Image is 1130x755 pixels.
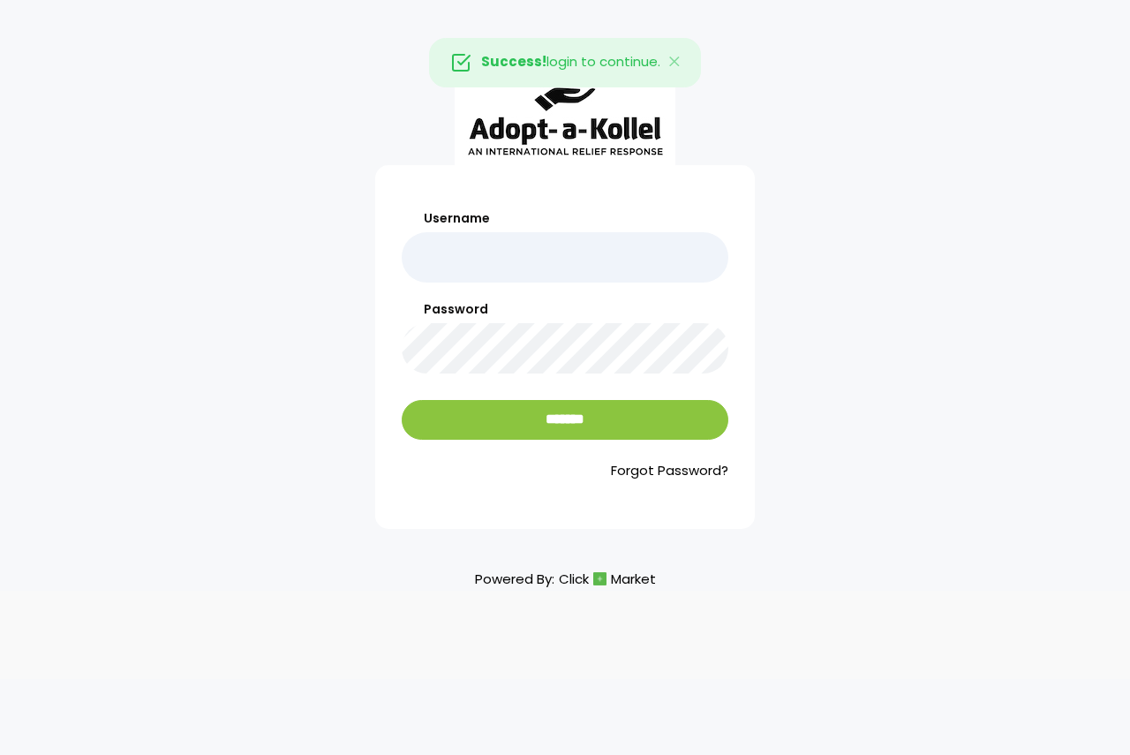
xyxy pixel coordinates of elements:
label: Username [402,209,728,228]
a: Forgot Password? [402,461,728,481]
label: Password [402,300,728,319]
button: Close [650,39,701,87]
img: aak_logo_sm.jpeg [455,38,675,165]
img: cm_icon.png [593,572,606,585]
a: ClickMarket [559,567,656,591]
p: Powered By: [475,567,656,591]
div: login to continue. [429,38,701,87]
strong: Success! [481,52,546,71]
